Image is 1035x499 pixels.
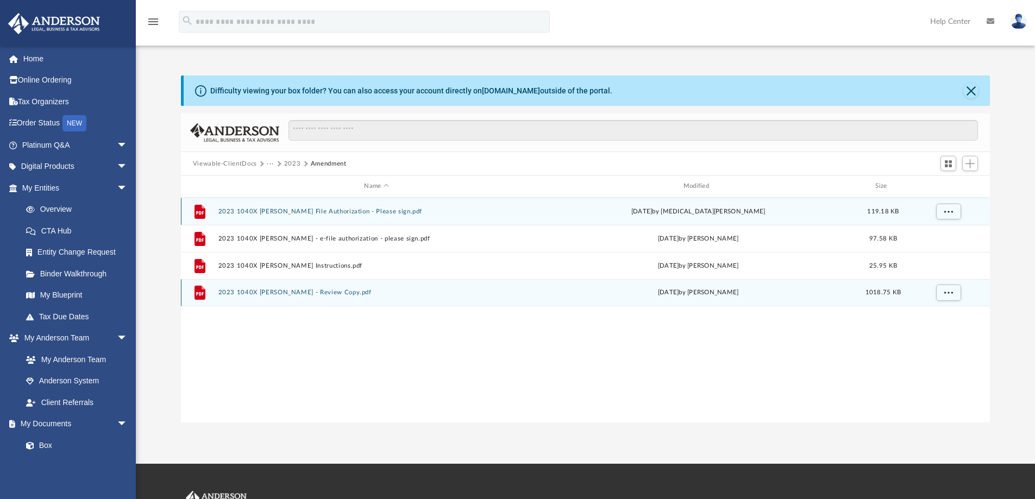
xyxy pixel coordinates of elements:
[284,159,301,169] button: 2023
[657,262,679,268] span: [DATE]
[657,235,679,241] span: [DATE]
[657,289,679,295] span: [DATE]
[15,391,139,413] a: Client Referrals
[8,156,144,178] a: Digital Productsarrow_drop_down
[147,21,160,28] a: menu
[288,120,978,141] input: Search files and folders
[193,159,257,169] button: Viewable-ClientDocs
[540,233,856,243] div: by [PERSON_NAME]
[15,349,133,370] a: My Anderson Team
[62,115,86,131] div: NEW
[117,413,139,435] span: arrow_drop_down
[1011,14,1027,29] img: User Pic
[909,181,986,191] div: id
[540,181,857,191] div: Modified
[15,434,133,456] a: Box
[15,220,144,242] a: CTA Hub
[861,181,905,191] div: Size
[210,85,612,97] div: Difficulty viewing your box folder? You can also access your account directly on outside of the p...
[869,262,897,268] span: 25.95 KB
[117,134,139,156] span: arrow_drop_down
[15,306,144,327] a: Tax Due Dates
[865,289,901,295] span: 1018.75 KB
[8,413,139,435] a: My Documentsarrow_drop_down
[181,198,990,422] div: grid
[218,289,535,296] button: 2023 1040X [PERSON_NAME] - Review Copy.pdf
[147,15,160,28] i: menu
[267,159,274,169] button: ···
[15,199,144,220] a: Overview
[311,159,347,169] button: Amendment
[540,261,856,270] div: by [PERSON_NAME]
[217,181,535,191] div: Name
[15,263,144,285] a: Binder Walkthrough
[867,208,899,214] span: 119.18 KB
[540,288,856,298] div: by [PERSON_NAME]
[8,48,144,70] a: Home
[15,456,139,478] a: Meeting Minutes
[117,327,139,350] span: arrow_drop_down
[482,86,540,95] a: [DOMAIN_NAME]
[117,177,139,199] span: arrow_drop_down
[540,206,856,216] div: [DATE] by [MEDICAL_DATA][PERSON_NAME]
[15,370,139,392] a: Anderson System
[936,285,961,301] button: More options
[181,15,193,27] i: search
[218,262,535,269] button: 2023 1040X [PERSON_NAME] Instructions.pdf
[936,203,961,219] button: More options
[8,134,144,156] a: Platinum Q&Aarrow_drop_down
[962,156,978,171] button: Add
[5,13,103,34] img: Anderson Advisors Platinum Portal
[218,208,535,215] button: 2023 1040X [PERSON_NAME] File Authorization - Please sign.pdf
[15,285,139,306] a: My Blueprint
[186,181,213,191] div: id
[8,91,144,112] a: Tax Organizers
[8,112,144,135] a: Order StatusNEW
[8,70,144,91] a: Online Ordering
[869,235,897,241] span: 97.58 KB
[15,242,144,263] a: Entity Change Request
[8,327,139,349] a: My Anderson Teamarrow_drop_down
[117,156,139,178] span: arrow_drop_down
[218,235,535,242] button: 2023 1040X [PERSON_NAME] - e-file authorization - please sign.pdf
[940,156,957,171] button: Switch to Grid View
[963,83,978,98] button: Close
[8,177,144,199] a: My Entitiesarrow_drop_down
